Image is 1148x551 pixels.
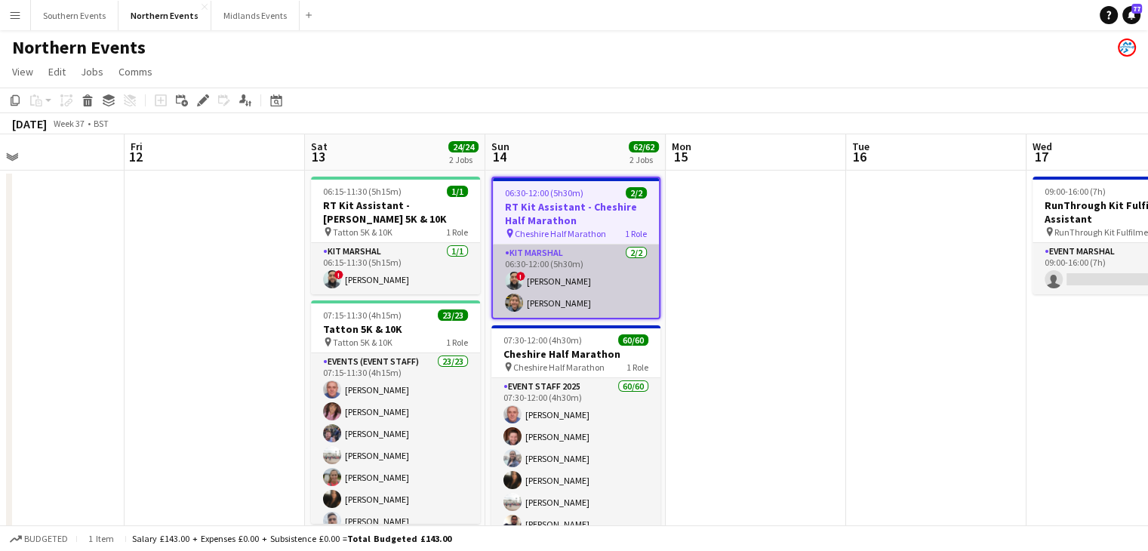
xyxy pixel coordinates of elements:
[505,187,583,199] span: 06:30-12:00 (5h30m)
[75,62,109,82] a: Jobs
[323,309,402,321] span: 07:15-11:30 (4h15m)
[852,140,869,153] span: Tue
[493,200,659,227] h3: RT Kit Assistant - Cheshire Half Marathon
[1122,6,1140,24] a: 77
[31,1,118,30] button: Southern Events
[1030,148,1052,165] span: 17
[626,187,647,199] span: 2/2
[50,118,88,129] span: Week 37
[516,272,525,281] span: !
[6,62,39,82] a: View
[629,141,659,152] span: 62/62
[449,154,478,165] div: 2 Jobs
[503,334,582,346] span: 07:30-12:00 (4h30m)
[24,534,68,544] span: Budgeted
[447,186,468,197] span: 1/1
[118,1,211,30] button: Northern Events
[12,36,146,59] h1: Northern Events
[333,226,392,238] span: Tatton 5K & 10K
[131,140,143,153] span: Fri
[626,362,648,373] span: 1 Role
[669,148,691,165] span: 15
[12,65,33,78] span: View
[118,65,152,78] span: Comms
[446,226,468,238] span: 1 Role
[12,116,47,131] div: [DATE]
[347,533,451,544] span: Total Budgeted £143.00
[625,228,647,239] span: 1 Role
[333,337,392,348] span: Tatton 5K & 10K
[491,177,660,319] app-job-card: 06:30-12:00 (5h30m)2/2RT Kit Assistant - Cheshire Half Marathon Cheshire Half Marathon1 RoleKit M...
[1033,140,1052,153] span: Wed
[1045,186,1106,197] span: 09:00-16:00 (7h)
[513,362,605,373] span: Cheshire Half Marathon
[446,337,468,348] span: 1 Role
[1118,38,1136,57] app-user-avatar: RunThrough Events
[311,322,480,336] h3: Tatton 5K & 10K
[438,309,468,321] span: 23/23
[850,148,869,165] span: 16
[211,1,300,30] button: Midlands Events
[448,141,479,152] span: 24/24
[491,347,660,361] h3: Cheshire Half Marathon
[81,65,103,78] span: Jobs
[491,140,509,153] span: Sun
[618,334,648,346] span: 60/60
[629,154,658,165] div: 2 Jobs
[311,140,328,153] span: Sat
[132,533,451,544] div: Salary £143.00 + Expenses £0.00 + Subsistence £0.00 =
[83,533,119,544] span: 1 item
[489,148,509,165] span: 14
[8,531,70,547] button: Budgeted
[1131,4,1142,14] span: 77
[672,140,691,153] span: Mon
[48,65,66,78] span: Edit
[42,62,72,82] a: Edit
[334,270,343,279] span: !
[311,199,480,226] h3: RT Kit Assistant - [PERSON_NAME] 5K & 10K
[128,148,143,165] span: 12
[311,177,480,294] app-job-card: 06:15-11:30 (5h15m)1/1RT Kit Assistant - [PERSON_NAME] 5K & 10K Tatton 5K & 10K1 RoleKit Marshal1...
[309,148,328,165] span: 13
[94,118,109,129] div: BST
[311,243,480,294] app-card-role: Kit Marshal1/106:15-11:30 (5h15m)![PERSON_NAME]
[515,228,606,239] span: Cheshire Half Marathon
[493,245,659,318] app-card-role: Kit Marshal2/206:30-12:00 (5h30m)![PERSON_NAME][PERSON_NAME]
[112,62,159,82] a: Comms
[311,300,480,524] app-job-card: 07:15-11:30 (4h15m)23/23Tatton 5K & 10K Tatton 5K & 10K1 RoleEvents (Event Staff)23/2307:15-11:30...
[323,186,402,197] span: 06:15-11:30 (5h15m)
[491,325,660,549] app-job-card: 07:30-12:00 (4h30m)60/60Cheshire Half Marathon Cheshire Half Marathon1 RoleEvent Staff 202560/600...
